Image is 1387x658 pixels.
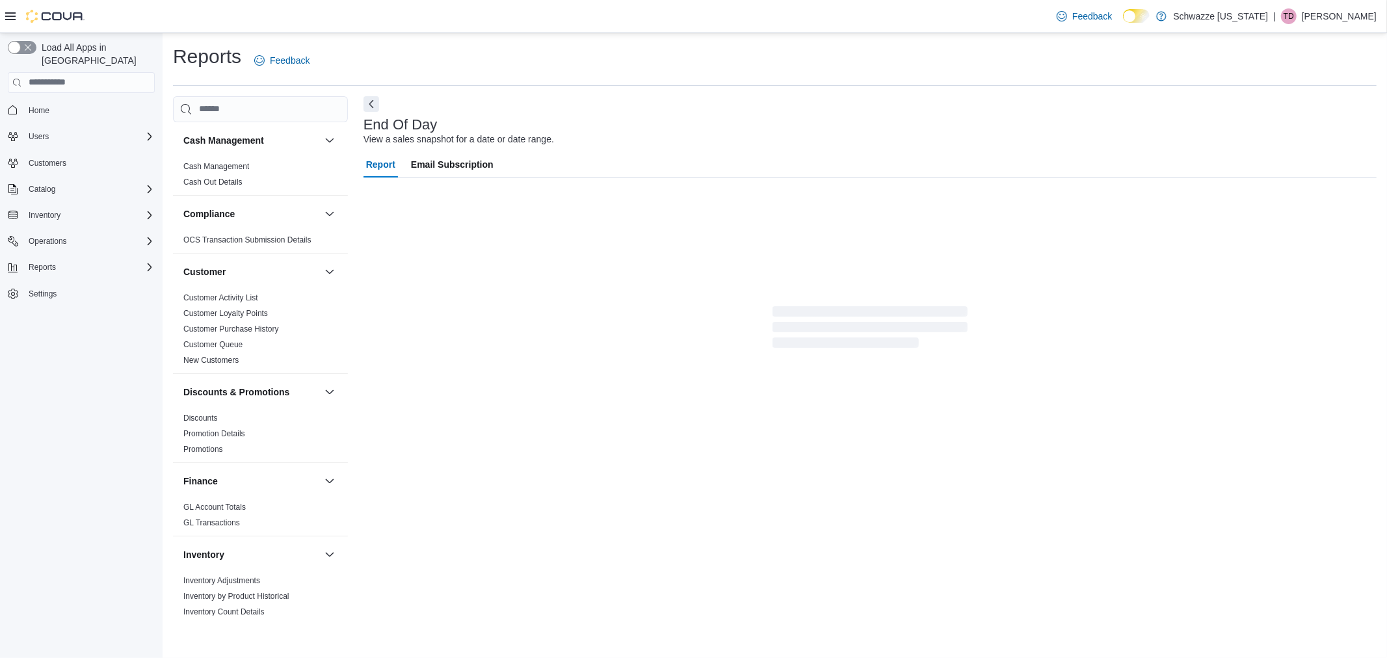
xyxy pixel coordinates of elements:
[249,47,315,73] a: Feedback
[183,309,268,318] a: Customer Loyalty Points
[183,475,218,488] h3: Finance
[363,133,554,146] div: View a sales snapshot for a date or date range.
[322,473,337,489] button: Finance
[8,96,155,337] nav: Complex example
[173,499,348,536] div: Finance
[29,131,49,142] span: Users
[411,151,494,178] span: Email Subscription
[183,518,240,528] span: GL Transactions
[183,386,289,399] h3: Discounts & Promotions
[29,289,57,299] span: Settings
[3,258,160,276] button: Reports
[183,475,319,488] button: Finance
[29,210,60,220] span: Inventory
[183,607,265,616] a: Inventory Count Details
[173,44,241,70] h1: Reports
[773,309,968,350] span: Loading
[183,235,311,245] span: OCS Transaction Submission Details
[183,548,224,561] h3: Inventory
[183,293,258,303] span: Customer Activity List
[26,10,85,23] img: Cova
[363,117,438,133] h3: End Of Day
[322,264,337,280] button: Customer
[183,177,243,187] span: Cash Out Details
[1273,8,1276,24] p: |
[23,259,155,275] span: Reports
[183,429,245,438] a: Promotion Details
[173,232,348,253] div: Compliance
[183,591,289,601] span: Inventory by Product Historical
[3,284,160,303] button: Settings
[23,233,72,249] button: Operations
[23,285,155,302] span: Settings
[183,324,279,334] a: Customer Purchase History
[1302,8,1377,24] p: [PERSON_NAME]
[183,356,239,365] a: New Customers
[29,262,56,272] span: Reports
[183,444,223,454] span: Promotions
[183,445,223,454] a: Promotions
[322,547,337,562] button: Inventory
[3,206,160,224] button: Inventory
[23,103,55,118] a: Home
[183,340,243,349] a: Customer Queue
[29,184,55,194] span: Catalog
[23,233,155,249] span: Operations
[183,134,319,147] button: Cash Management
[29,158,66,168] span: Customers
[23,102,155,118] span: Home
[1123,9,1150,23] input: Dark Mode
[183,518,240,527] a: GL Transactions
[23,207,155,223] span: Inventory
[23,207,66,223] button: Inventory
[322,133,337,148] button: Cash Management
[23,286,62,302] a: Settings
[3,127,160,146] button: Users
[183,607,265,617] span: Inventory Count Details
[1051,3,1117,29] a: Feedback
[3,101,160,120] button: Home
[183,162,249,171] a: Cash Management
[1072,10,1112,23] span: Feedback
[183,161,249,172] span: Cash Management
[363,96,379,112] button: Next
[29,105,49,116] span: Home
[1173,8,1268,24] p: Schwazze [US_STATE]
[322,206,337,222] button: Compliance
[270,54,310,67] span: Feedback
[36,41,155,67] span: Load All Apps in [GEOGRAPHIC_DATA]
[23,181,155,197] span: Catalog
[183,428,245,439] span: Promotion Details
[183,134,264,147] h3: Cash Management
[366,151,395,178] span: Report
[183,293,258,302] a: Customer Activity List
[183,502,246,512] span: GL Account Totals
[23,181,60,197] button: Catalog
[23,155,72,171] a: Customers
[3,232,160,250] button: Operations
[322,384,337,400] button: Discounts & Promotions
[1281,8,1297,24] div: Thomas Diperna
[23,129,54,144] button: Users
[183,592,289,601] a: Inventory by Product Historical
[173,410,348,462] div: Discounts & Promotions
[23,259,61,275] button: Reports
[183,575,260,586] span: Inventory Adjustments
[173,159,348,195] div: Cash Management
[183,308,268,319] span: Customer Loyalty Points
[183,355,239,365] span: New Customers
[3,153,160,172] button: Customers
[23,155,155,171] span: Customers
[23,129,155,144] span: Users
[183,576,260,585] a: Inventory Adjustments
[173,290,348,373] div: Customer
[183,503,246,512] a: GL Account Totals
[183,235,311,244] a: OCS Transaction Submission Details
[183,207,319,220] button: Compliance
[1284,8,1294,24] span: TD
[183,265,319,278] button: Customer
[29,236,67,246] span: Operations
[183,386,319,399] button: Discounts & Promotions
[183,548,319,561] button: Inventory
